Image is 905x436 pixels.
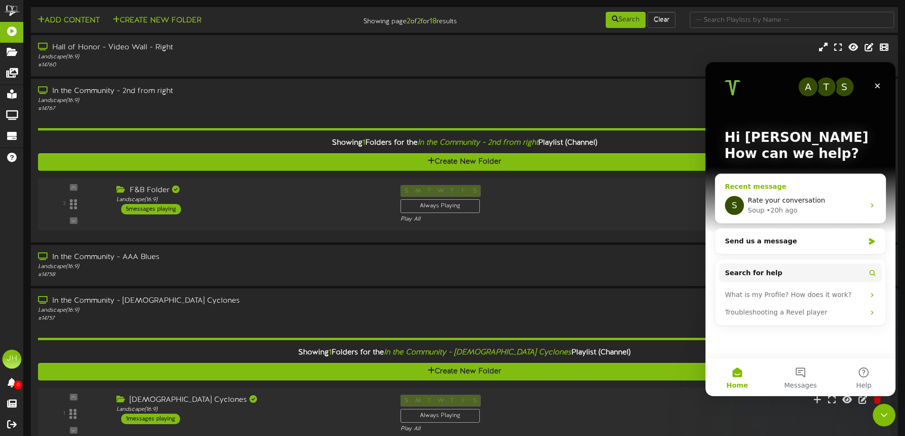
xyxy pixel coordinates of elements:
div: Landscape ( 16:9 ) [116,196,386,204]
iframe: Intercom live chat [873,404,895,427]
div: Landscape ( 16:9 ) [38,53,385,61]
strong: 2 [417,17,421,26]
button: Add Content [35,15,103,27]
div: In the Community - [DEMOGRAPHIC_DATA] Cyclones [38,296,385,306]
span: 0 [14,380,22,390]
div: In the Community - AAA Blues [38,252,385,263]
div: F&B Folder [116,185,386,196]
div: # 14758 [38,271,385,279]
div: Hall of Honor - Video Wall - Right [38,42,385,53]
div: Showing Folders for the Playlist (Channel) [31,133,898,153]
div: 1 messages playing [121,414,180,424]
button: Create New Folder [38,363,891,380]
div: [DEMOGRAPHIC_DATA] Cyclones [116,395,386,406]
span: 1 [329,348,332,357]
div: Always Playing [400,199,480,213]
div: JH [2,350,21,369]
div: Showing page of for results [319,11,464,27]
button: Clear [648,12,676,28]
span: 1 [362,139,365,147]
div: Play All [400,215,600,223]
div: Landscape ( 16:9 ) [38,306,385,315]
button: Search [606,12,646,28]
div: # 14760 [38,61,385,69]
div: Play All [400,425,600,433]
div: 5 messages playing [121,204,181,214]
div: # 14757 [38,315,385,323]
i: In the Community - 2nd from right [418,139,538,147]
iframe: Intercom live chat [705,62,895,396]
div: Landscape ( 16:9 ) [38,97,385,105]
div: Always Playing [400,409,480,423]
div: Landscape ( 16:9 ) [116,406,386,414]
i: In the Community - [DEMOGRAPHIC_DATA] Cyclones [384,348,572,357]
div: Showing Folders for the Playlist (Channel) [31,343,898,363]
input: -- Search Playlists by Name -- [690,12,894,28]
strong: 2 [407,17,410,26]
div: # 14767 [38,105,385,113]
div: In the Community - 2nd from right [38,86,385,97]
div: Landscape ( 16:9 ) [38,263,385,271]
button: Create New Folder [110,15,204,27]
strong: 18 [429,17,437,26]
button: Create New Folder [38,153,891,171]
